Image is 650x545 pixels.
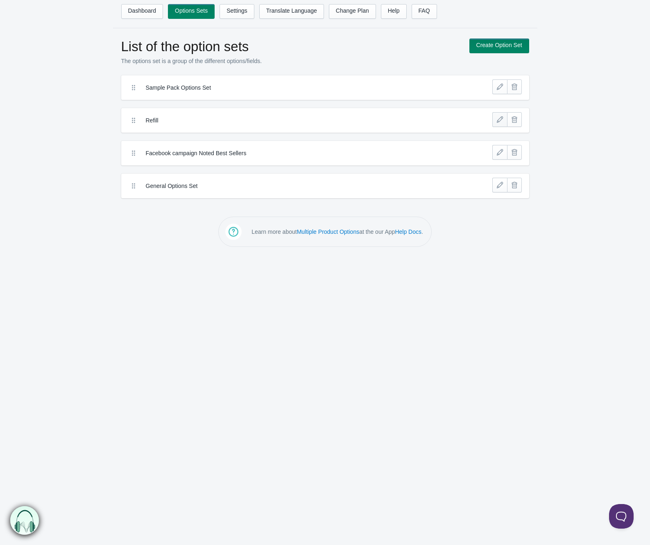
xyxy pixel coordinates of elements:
[297,228,360,235] a: Multiple Product Options
[168,4,215,19] a: Options Sets
[146,84,444,92] label: Sample Pack Options Set
[329,4,376,19] a: Change Plan
[251,228,423,236] p: Learn more about at the our App .
[220,4,254,19] a: Settings
[146,149,444,157] label: Facebook campaign Noted Best Sellers
[259,4,324,19] a: Translate Language
[146,182,444,190] label: General Options Set
[121,4,163,19] a: Dashboard
[412,4,437,19] a: FAQ
[469,38,529,53] a: Create Option Set
[11,507,39,535] img: bxm.png
[121,57,461,65] p: The options set is a group of the different options/fields.
[381,4,407,19] a: Help
[121,38,461,55] h1: List of the option sets
[395,228,421,235] a: Help Docs
[146,116,444,124] label: Refill
[609,504,634,529] iframe: Toggle Customer Support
